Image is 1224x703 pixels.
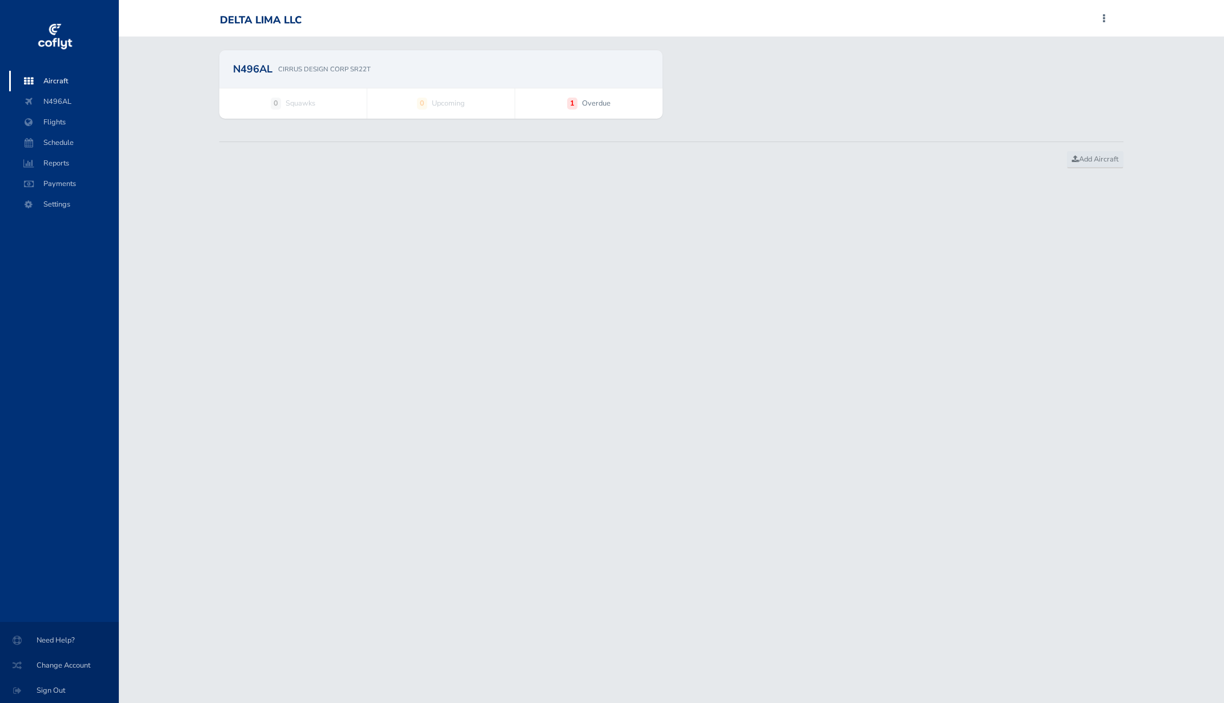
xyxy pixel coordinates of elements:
[21,112,107,132] span: Flights
[14,655,105,676] span: Change Account
[14,630,105,651] span: Need Help?
[21,91,107,112] span: N496AL
[21,173,107,194] span: Payments
[21,71,107,91] span: Aircraft
[14,680,105,701] span: Sign Out
[417,98,427,109] strong: 0
[21,153,107,173] span: Reports
[582,98,611,109] span: Overdue
[220,14,302,27] div: DELTA LIMA LLC
[271,98,281,109] strong: 0
[432,98,465,109] span: Upcoming
[278,64,371,74] p: CIRRUS DESIGN CORP SR22T
[21,194,107,215] span: Settings
[219,50,663,119] a: N496AL CIRRUS DESIGN CORP SR22T 0 Squawks 0 Upcoming 1 Overdue
[233,64,272,74] h2: N496AL
[567,98,577,109] strong: 1
[36,20,74,54] img: coflyt logo
[1067,151,1123,168] a: Add Aircraft
[1072,154,1118,164] span: Add Aircraft
[21,132,107,153] span: Schedule
[286,98,315,109] span: Squawks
